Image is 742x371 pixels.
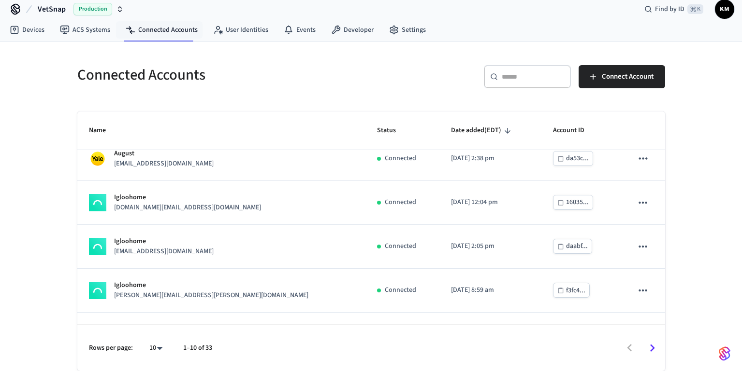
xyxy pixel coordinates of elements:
[719,346,730,361] img: SeamLogoGradient.69752ec5.svg
[566,196,589,208] div: 16035...
[381,21,434,39] a: Settings
[385,285,416,295] p: Connected
[38,3,66,15] span: VetSnap
[553,283,590,298] button: f3fc4...
[89,150,106,167] img: Yale Logo, Square
[89,194,106,211] img: igloohome_logo
[451,197,530,207] p: [DATE] 12:04 pm
[566,285,585,297] div: f3fc4...
[89,123,118,138] span: Name
[602,70,654,83] span: Connect Account
[276,21,323,39] a: Events
[637,0,711,18] div: Find by ID⌘ K
[114,247,214,257] p: [EMAIL_ADDRESS][DOMAIN_NAME]
[687,4,703,14] span: ⌘ K
[377,123,408,138] span: Status
[579,65,665,88] button: Connect Account
[553,123,597,138] span: Account ID
[89,238,106,255] img: igloohome_logo
[451,285,530,295] p: [DATE] 8:59 am
[641,337,664,359] button: Go to next page
[716,0,733,18] span: KM
[2,21,52,39] a: Devices
[89,343,133,353] p: Rows per page:
[451,123,514,138] span: Date added(EDT)
[655,4,684,14] span: Find by ID
[553,239,592,254] button: daabf...
[385,153,416,164] p: Connected
[114,280,308,290] p: Igloohome
[145,341,168,355] div: 10
[114,236,214,247] p: Igloohome
[77,65,365,85] h5: Connected Accounts
[114,192,261,203] p: Igloohome
[114,159,214,169] p: [EMAIL_ADDRESS][DOMAIN_NAME]
[114,149,214,159] p: August
[451,241,530,251] p: [DATE] 2:05 pm
[89,282,106,299] img: igloohome_logo
[566,152,589,165] div: da53c...
[118,21,205,39] a: Connected Accounts
[73,3,112,15] span: Production
[205,21,276,39] a: User Identities
[553,151,593,166] button: da53c...
[553,195,593,210] button: 16035...
[385,241,416,251] p: Connected
[52,21,118,39] a: ACS Systems
[566,240,588,252] div: daabf...
[183,343,212,353] p: 1–10 of 33
[114,290,308,301] p: [PERSON_NAME][EMAIL_ADDRESS][PERSON_NAME][DOMAIN_NAME]
[451,153,530,164] p: [DATE] 2:38 pm
[323,21,381,39] a: Developer
[114,203,261,213] p: [DOMAIN_NAME][EMAIL_ADDRESS][DOMAIN_NAME]
[385,197,416,207] p: Connected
